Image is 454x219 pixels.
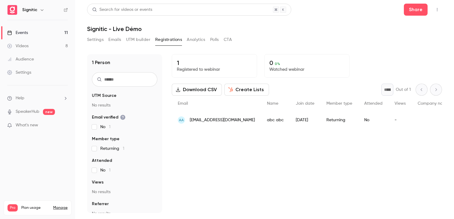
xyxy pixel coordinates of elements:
li: help-dropdown-opener [7,95,68,101]
span: 1 [109,125,110,129]
div: No [358,112,389,128]
p: Watched webinar [269,66,344,72]
span: Pro [8,204,18,211]
span: 0 % [275,62,280,66]
button: Share [404,4,428,16]
div: abc abc [261,112,290,128]
div: Audience [7,56,34,62]
button: Analytics [187,35,205,45]
p: Out of 1 [396,87,411,93]
span: Email verified [92,114,126,120]
span: UTM Source [92,93,117,99]
button: Create Lists [224,84,269,96]
span: Attended [364,101,383,106]
span: What's new [16,122,38,128]
button: UTM builder [126,35,150,45]
span: Referrer [92,201,109,207]
img: Signitic [8,5,17,15]
span: Returning [100,146,124,152]
button: CTA [224,35,232,45]
span: Member type [92,136,120,142]
span: aa [179,117,184,123]
div: Videos [7,43,29,49]
span: Plan usage [21,205,50,210]
span: No [100,167,110,173]
span: No [100,124,110,130]
div: Search for videos or events [92,7,152,13]
div: [DATE] [290,112,320,128]
p: 1 [177,59,252,66]
button: Registrations [155,35,182,45]
span: 1 [109,168,110,172]
span: Email [178,101,188,106]
iframe: Noticeable Trigger [61,123,68,128]
a: SpeakerHub [16,109,39,115]
p: Registered to webinar [177,66,252,72]
h1: Signitic - Live Démo [87,25,442,32]
section: facet-groups [92,93,157,217]
button: Settings [87,35,104,45]
div: - [389,112,412,128]
span: [EMAIL_ADDRESS][DOMAIN_NAME] [190,117,255,123]
span: Views [92,179,104,185]
p: No results [92,211,157,217]
span: Company name [418,101,449,106]
button: Download CSV [172,84,222,96]
button: Emails [108,35,121,45]
span: Member type [326,101,352,106]
span: Name [267,101,278,106]
button: Polls [210,35,219,45]
p: No results [92,189,157,195]
span: Views [395,101,406,106]
div: Events [7,30,28,36]
span: Join date [296,101,314,106]
div: Settings [7,69,31,76]
h6: Signitic [22,7,37,13]
span: Help [16,95,24,101]
a: Manage [53,205,68,210]
p: 0 [269,59,344,66]
h1: 1 Person [92,59,110,66]
span: new [43,109,55,115]
span: 1 [123,147,124,151]
span: Attended [92,158,112,164]
div: Returning [320,112,358,128]
p: No results [92,102,157,108]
